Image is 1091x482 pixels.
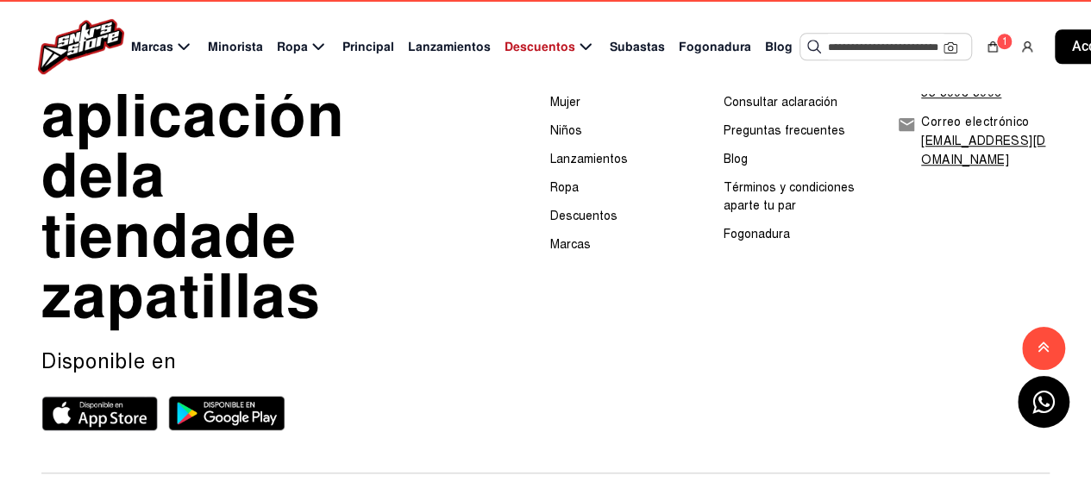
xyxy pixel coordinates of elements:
img: Tienda de aplicaciones de zapatillas [41,396,158,431]
font: la tienda [41,137,224,275]
font: Principal [342,39,394,54]
font: Blog [765,39,793,54]
a: Preguntas frecuentes [724,123,845,138]
a: Marcas [550,237,591,252]
a: Descuentos [550,209,618,223]
font: Lanzamientos [408,39,491,54]
a: Lanzamientos [550,152,628,166]
a: Correo electrónico[EMAIL_ADDRESS][DOMAIN_NAME] [897,113,1050,170]
a: Fogonadura [724,227,790,241]
img: Buscar [807,40,821,53]
img: Tienda de zapatillas Play Store [168,396,285,430]
font: Marcas [131,39,173,54]
font: Correo electrónico [921,115,1030,129]
a: Ropa [550,180,579,195]
font: de zapatillas [41,197,321,335]
font: Minorista [208,39,263,54]
img: usuario [1020,40,1034,53]
a: Blog [724,152,748,166]
a: Consultar aclaración [724,95,837,110]
font: Fogonadura [679,39,751,54]
img: Cámara [944,41,957,54]
font: Disponible en [41,348,176,374]
font: 1 [1001,35,1007,47]
a: Mujer [550,95,580,110]
img: compras [986,40,1000,53]
font: Subastas [610,39,665,54]
font: Descarga la aplicación de [41,16,390,215]
a: Términos y condiciones aparte tu par [724,180,855,213]
a: Niños [550,123,582,138]
font: Ropa [277,39,308,54]
font: Descuentos [505,39,575,54]
font: [EMAIL_ADDRESS][DOMAIN_NAME] [921,134,1045,167]
img: logo [38,19,124,74]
